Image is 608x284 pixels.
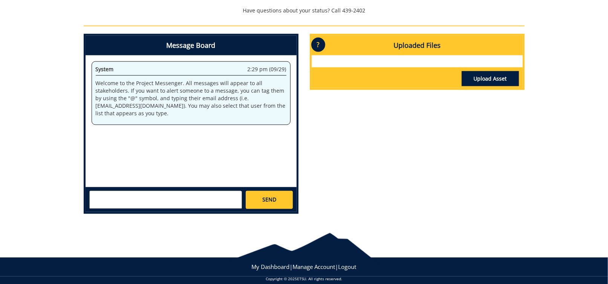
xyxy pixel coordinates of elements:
a: My Dashboard [252,263,290,271]
a: Logout [338,263,357,271]
p: Have questions about your status? Call 439-2402 [84,7,525,14]
h4: Message Board [86,36,297,55]
p: Welcome to the Project Messenger. All messages will appear to all stakeholders. If you want to al... [96,79,286,117]
span: System [96,66,114,73]
a: ETSU [297,276,306,282]
textarea: messageToSend [89,191,242,209]
h4: Uploaded Files [312,36,523,55]
a: Upload Asset [462,71,519,86]
span: SEND [262,196,276,204]
a: Manage Account [293,263,335,271]
a: SEND [246,191,293,209]
span: 2:29 pm (09/29) [248,66,286,73]
p: ? [311,38,325,52]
